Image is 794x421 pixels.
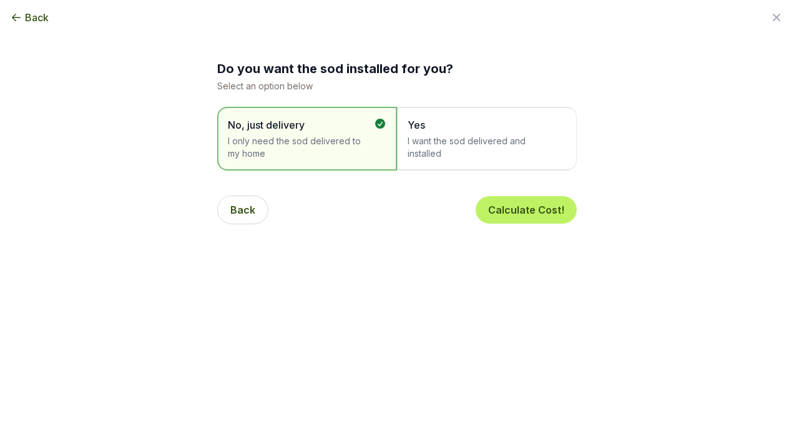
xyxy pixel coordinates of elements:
[228,117,374,132] span: No, just delivery
[476,196,577,224] button: Calculate Cost!
[217,80,577,92] p: Select an option below
[217,196,268,224] button: Back
[10,10,49,25] button: Back
[408,135,554,160] span: I want the sod delivered and installed
[408,117,554,132] span: Yes
[217,60,577,77] h2: Do you want the sod installed for you?
[25,10,49,25] span: Back
[228,135,374,160] span: I only need the sod delivered to my home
